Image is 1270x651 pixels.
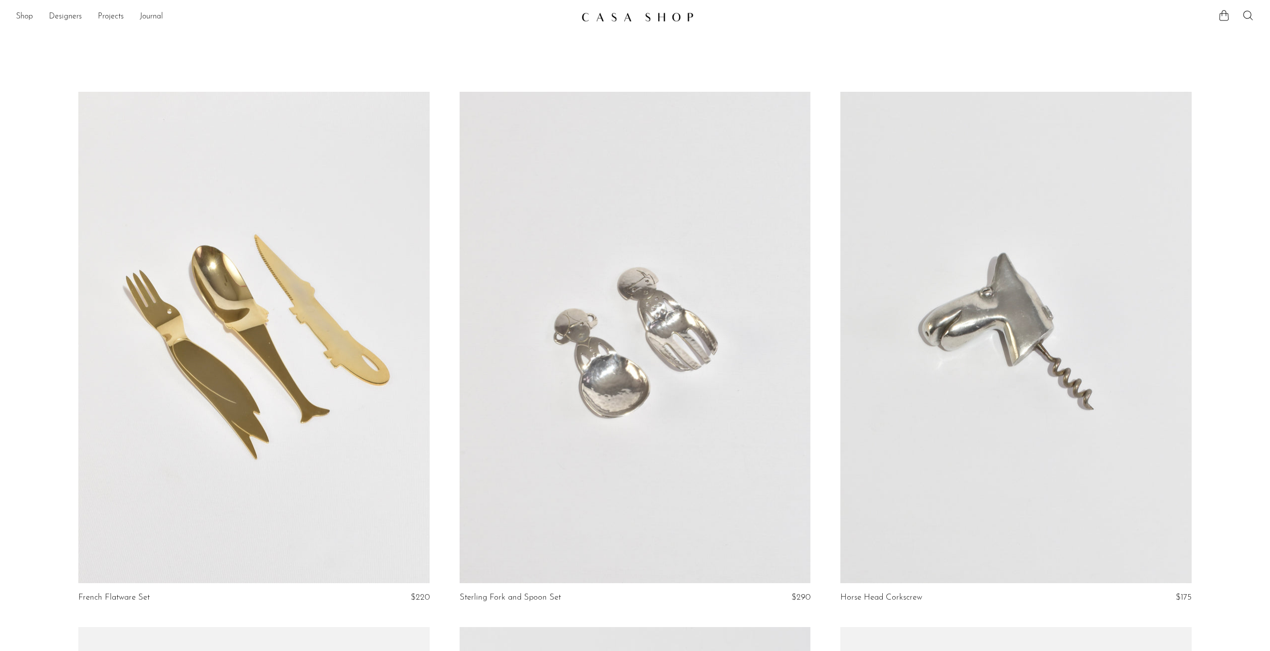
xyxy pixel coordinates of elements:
a: Journal [140,10,163,23]
a: Sterling Fork and Spoon Set [460,593,561,602]
span: $290 [791,593,810,602]
nav: Desktop navigation [16,8,573,25]
a: Designers [49,10,82,23]
ul: NEW HEADER MENU [16,8,573,25]
a: Horse Head Corkscrew [840,593,922,602]
a: French Flatware Set [78,593,150,602]
a: Projects [98,10,124,23]
a: Shop [16,10,33,23]
span: $220 [411,593,430,602]
span: $175 [1176,593,1192,602]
